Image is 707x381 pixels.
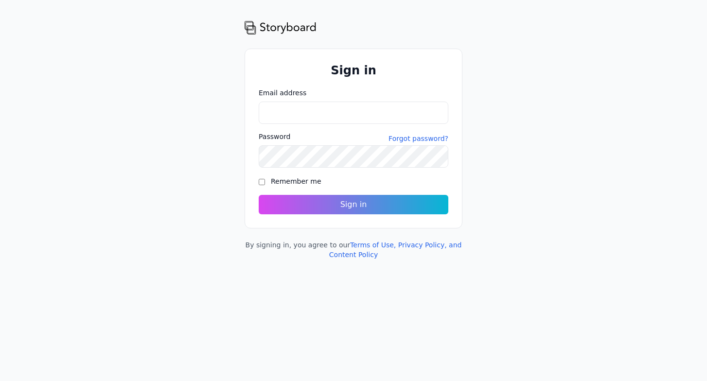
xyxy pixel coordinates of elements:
[329,241,462,259] a: Terms of Use, Privacy Policy, and Content Policy
[259,132,290,141] label: Password
[389,134,448,143] a: Forgot password?
[259,63,448,78] h1: Sign in
[271,177,321,185] label: Remember me
[259,195,448,214] button: Sign in
[245,240,462,260] div: By signing in, you agree to our
[245,19,317,35] img: storyboard
[259,88,448,98] label: Email address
